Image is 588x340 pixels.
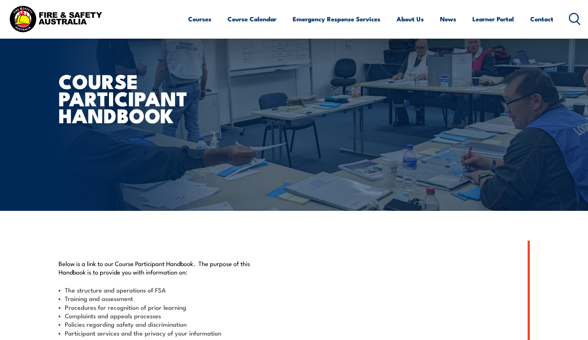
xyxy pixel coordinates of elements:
[59,329,260,337] li: Participant services and the privacy of your information
[59,259,260,276] p: Below is a link to our Course Participant Handbook. The purpose of this Handbook is to provide yo...
[397,9,424,29] a: About Us
[59,320,260,328] li: Policies regarding safety and discrimination
[59,294,260,302] li: Training and assessment
[59,72,240,124] h1: Course Participant Handbook
[188,9,211,29] a: Courses
[293,9,380,29] a: Emergency Response Services
[530,9,553,29] a: Contact
[228,9,277,29] a: Course Calendar
[472,9,514,29] a: Learner Portal
[59,303,260,311] li: Procedures for recognition of prior learning
[59,311,260,320] li: Complaints and appeals processes
[59,286,260,294] li: The structure and operations of FSA
[440,9,456,29] a: News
